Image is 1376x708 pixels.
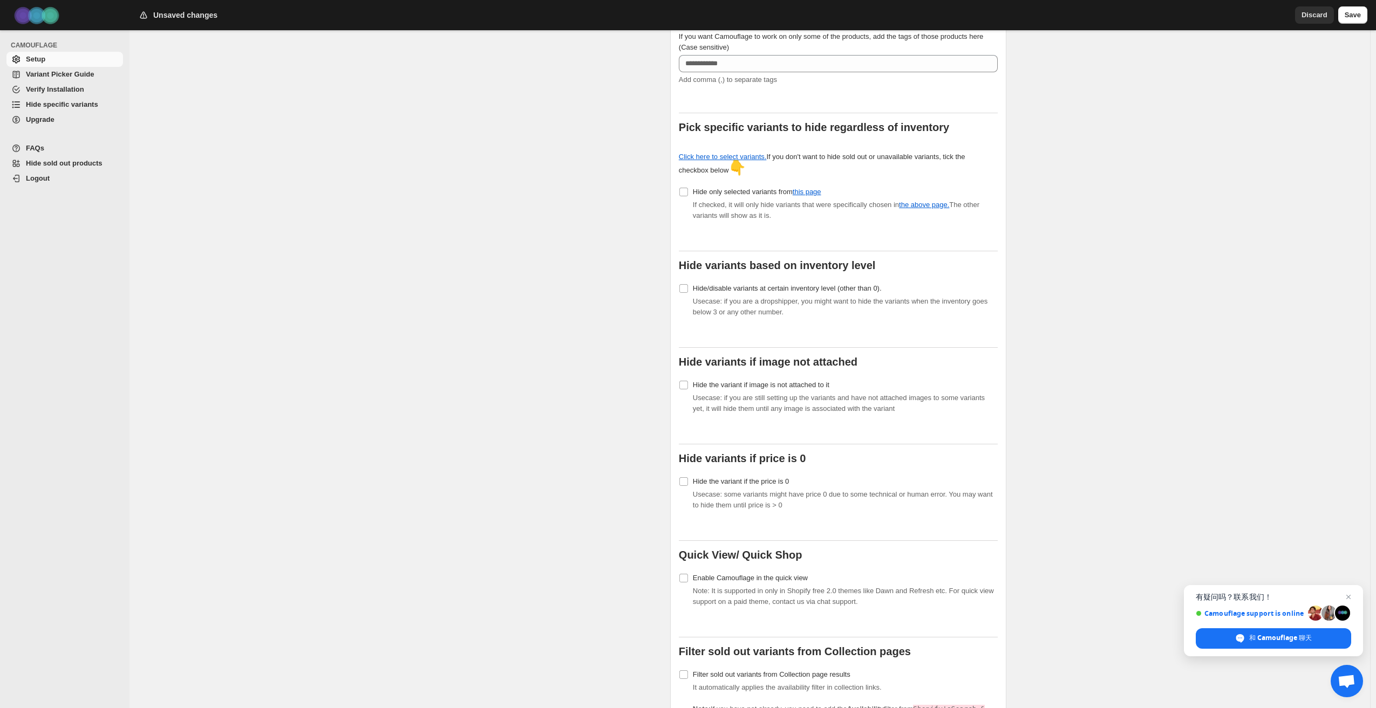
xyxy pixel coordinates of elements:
[153,10,217,20] h2: Unsaved changes
[679,152,966,176] div: If you don't want to hide sold out or unavailable variants, tick the checkbox below
[899,201,949,209] a: the above page.
[693,574,808,582] span: Enable Camouflage in the quick view
[1295,6,1334,24] button: Discard
[679,75,777,84] span: Add comma (,) to separate tags
[1249,633,1312,643] span: 和 Camouflage 聊天
[1196,593,1351,601] span: 有疑问吗？联系我们！
[1196,609,1304,617] span: Camouflage support is online
[6,82,123,97] a: Verify Installation
[1331,665,1363,697] a: 开放式聊天
[6,52,123,67] a: Setup
[679,549,802,561] b: Quick View/ Quick Shop
[26,70,94,78] span: Variant Picker Guide
[693,284,882,292] span: Hide/disable variants at certain inventory level (other than 0).
[679,452,806,464] b: Hide variants if price is 0
[693,297,987,316] span: Usecase: if you are a dropshipper, you might want to hide the variants when the inventory goes be...
[693,490,993,509] span: Usecase: some variants might have price 0 due to some technical or human error. You may want to h...
[6,67,123,82] a: Variant Picker Guide
[1196,628,1351,649] span: 和 Camouflage 聊天
[693,381,829,389] span: Hide the variant if image is not attached to it
[693,188,821,196] span: Hide only selected variants from
[1338,6,1367,24] button: Save
[1302,10,1327,20] span: Discard
[793,188,821,196] a: this page
[693,670,850,678] span: Filter sold out variants from Collection page results
[679,259,876,271] b: Hide variants based on inventory level
[26,55,45,63] span: Setup
[6,156,123,171] a: Hide sold out products
[26,100,98,108] span: Hide specific variants
[26,115,55,123] span: Upgrade
[6,97,123,112] a: Hide specific variants
[1345,10,1361,20] span: Save
[679,121,949,133] b: Pick specific variants to hide regardless of inventory
[693,394,985,413] span: Usecase: if you are still setting up the variants and have not attached images to some variants y...
[26,85,84,93] span: Verify Installation
[679,153,767,161] a: Click here to select variants.
[11,41,124,50] span: CAMOUFLAGE
[728,160,746,176] span: 👇
[6,171,123,186] a: Logout
[26,159,103,167] span: Hide sold out products
[26,174,50,182] span: Logout
[6,112,123,127] a: Upgrade
[26,144,44,152] span: FAQs
[679,32,983,51] span: If you want Camouflage to work on only some of the products, add the tags of those products here ...
[6,141,123,156] a: FAQs
[693,201,979,219] span: If checked, it will only hide variants that were specifically chosen in The other variants will s...
[679,645,911,657] b: Filter sold out variants from Collection pages
[693,587,994,606] span: Note: It is supported in only in Shopify free 2.0 themes like Dawn and Refresh etc. For quick vie...
[693,477,789,485] span: Hide the variant if the price is 0
[679,356,857,368] b: Hide variants if image not attached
